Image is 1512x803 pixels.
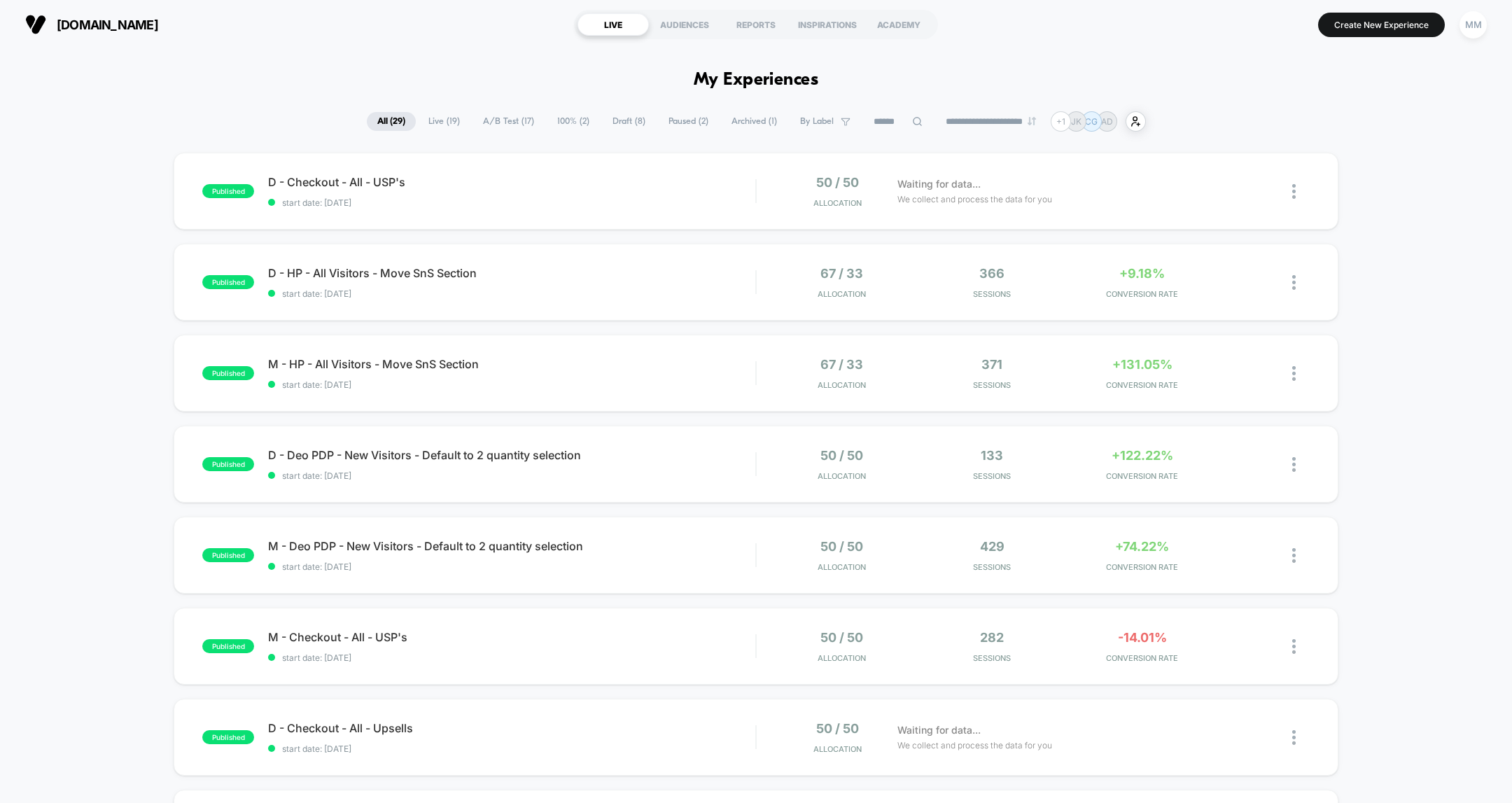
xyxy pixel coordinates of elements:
[1318,13,1445,37] button: Create New Experience
[268,357,755,371] span: M - HP - All Visitors - Move SnS Section
[1292,275,1296,290] img: close
[981,448,1003,463] span: 133
[658,112,719,131] span: Paused ( 2 )
[1292,366,1296,381] img: close
[897,739,1052,752] span: We collect and process the data for you
[268,175,755,189] span: D - Checkout - All - USP's
[1292,184,1296,199] img: close
[1112,357,1172,372] span: +131.05%
[1085,116,1098,127] p: CG
[202,639,254,653] span: published
[1071,116,1081,127] p: JK
[897,176,981,192] span: Waiting for data...
[268,721,755,735] span: D - Checkout - All - Upsells
[981,357,1002,372] span: 371
[820,630,863,645] span: 50 / 50
[800,116,834,127] span: By Label
[1051,111,1071,132] div: + 1
[202,548,254,562] span: published
[818,562,866,572] span: Allocation
[202,184,254,198] span: published
[268,652,755,663] span: start date: [DATE]
[863,13,934,36] div: ACADEMY
[920,562,1063,572] span: Sessions
[268,561,755,572] span: start date: [DATE]
[820,266,863,281] span: 67 / 33
[577,13,649,36] div: LIVE
[21,13,162,36] button: [DOMAIN_NAME]
[816,721,859,736] span: 50 / 50
[818,289,866,299] span: Allocation
[720,13,792,36] div: REPORTS
[897,193,1052,206] span: We collect and process the data for you
[268,197,755,208] span: start date: [DATE]
[1071,471,1214,481] span: CONVERSION RATE
[1459,11,1487,39] div: MM
[813,744,862,754] span: Allocation
[721,112,787,131] span: Archived ( 1 )
[25,14,46,35] img: Visually logo
[897,722,981,738] span: Waiting for data...
[1118,630,1167,645] span: -14.01%
[268,379,755,390] span: start date: [DATE]
[813,198,862,208] span: Allocation
[820,448,863,463] span: 50 / 50
[418,112,470,131] span: Live ( 19 )
[649,13,720,36] div: AUDIENCES
[202,730,254,744] span: published
[1071,289,1214,299] span: CONVERSION RATE
[920,653,1063,663] span: Sessions
[1028,117,1036,125] img: end
[920,380,1063,390] span: Sessions
[1119,266,1165,281] span: +9.18%
[818,380,866,390] span: Allocation
[1071,380,1214,390] span: CONVERSION RATE
[818,471,866,481] span: Allocation
[268,288,755,299] span: start date: [DATE]
[202,366,254,380] span: published
[472,112,545,131] span: A/B Test ( 17 )
[818,653,866,663] span: Allocation
[602,112,656,131] span: Draft ( 8 )
[268,539,755,553] span: M - Deo PDP - New Visitors - Default to 2 quantity selection
[1101,116,1113,127] p: AD
[268,266,755,280] span: D - HP - All Visitors - Move SnS Section
[1115,539,1169,554] span: +74.22%
[820,539,863,554] span: 50 / 50
[268,470,755,481] span: start date: [DATE]
[1112,448,1173,463] span: +122.22%
[816,175,859,190] span: 50 / 50
[979,266,1004,281] span: 366
[268,448,755,462] span: D - Deo PDP - New Visitors - Default to 2 quantity selection
[202,457,254,471] span: published
[1071,562,1214,572] span: CONVERSION RATE
[268,743,755,754] span: start date: [DATE]
[1292,730,1296,745] img: close
[792,13,863,36] div: INSPIRATIONS
[694,70,819,90] h1: My Experiences
[367,112,416,131] span: All ( 29 )
[268,630,755,644] span: M - Checkout - All - USP's
[820,357,863,372] span: 67 / 33
[547,112,600,131] span: 100% ( 2 )
[1292,457,1296,472] img: close
[57,18,158,32] span: [DOMAIN_NAME]
[1292,548,1296,563] img: close
[202,275,254,289] span: published
[1292,639,1296,654] img: close
[980,630,1004,645] span: 282
[920,289,1063,299] span: Sessions
[1455,11,1491,39] button: MM
[980,539,1004,554] span: 429
[920,471,1063,481] span: Sessions
[1071,653,1214,663] span: CONVERSION RATE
